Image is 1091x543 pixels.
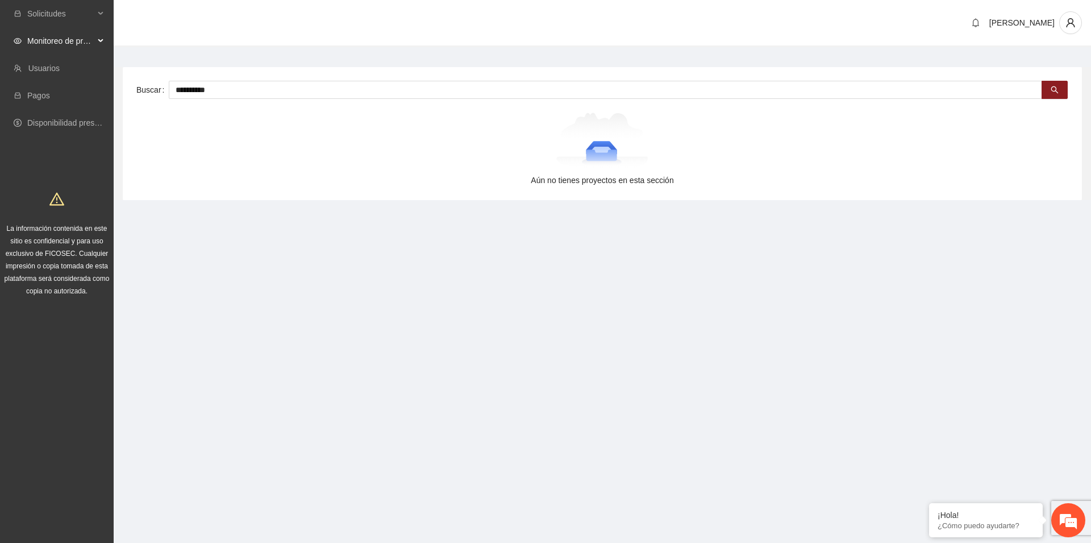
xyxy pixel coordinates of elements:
[28,64,60,73] a: Usuarios
[59,58,191,73] div: Chatee con nosotros ahora
[186,6,214,33] div: Minimizar ventana de chat en vivo
[1051,86,1059,95] span: search
[556,113,649,169] img: Aún no tienes proyectos en esta sección
[14,10,22,18] span: inbox
[1060,18,1081,28] span: user
[5,225,110,295] span: La información contenida en este sitio es confidencial y para uso exclusivo de FICOSEC. Cualquier...
[27,30,94,52] span: Monitoreo de proyectos
[938,511,1034,520] div: ¡Hola!
[938,521,1034,530] p: ¿Cómo puedo ayudarte?
[27,2,94,25] span: Solicitudes
[6,310,216,350] textarea: Escriba su mensaje y pulse “Intro”
[967,18,984,27] span: bell
[1059,11,1082,34] button: user
[27,91,50,100] a: Pagos
[989,18,1055,27] span: [PERSON_NAME]
[136,81,169,99] label: Buscar
[967,14,985,32] button: bell
[141,174,1064,186] div: Aún no tienes proyectos en esta sección
[1042,81,1068,99] button: search
[66,152,157,267] span: Estamos en línea.
[14,37,22,45] span: eye
[49,192,64,206] span: warning
[27,118,124,127] a: Disponibilidad presupuestal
